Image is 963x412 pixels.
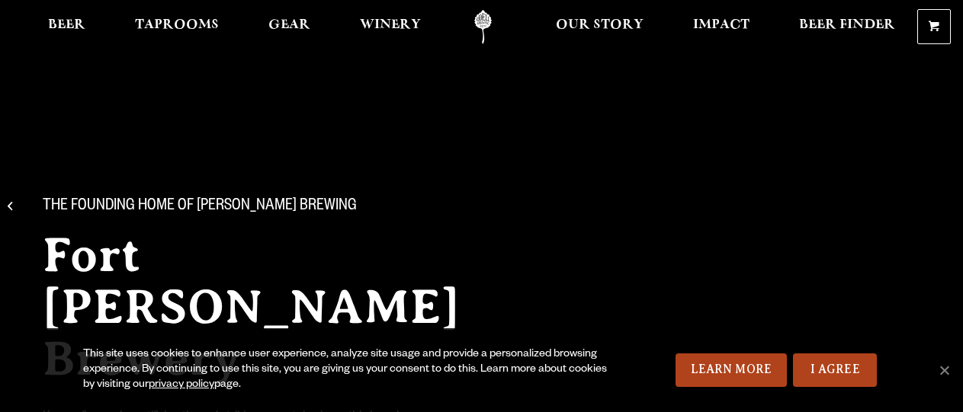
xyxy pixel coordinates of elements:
[454,10,512,44] a: Odell Home
[38,10,95,44] a: Beer
[936,362,952,378] span: No
[793,353,877,387] a: I Agree
[258,10,320,44] a: Gear
[683,10,759,44] a: Impact
[48,19,85,31] span: Beer
[350,10,431,44] a: Winery
[268,19,310,31] span: Gear
[676,353,788,387] a: Learn More
[43,197,357,217] span: The Founding Home of [PERSON_NAME] Brewing
[149,379,214,391] a: privacy policy
[693,19,750,31] span: Impact
[799,19,895,31] span: Beer Finder
[83,347,615,393] div: This site uses cookies to enhance user experience, analyze site usage and provide a personalized ...
[789,10,905,44] a: Beer Finder
[125,10,229,44] a: Taprooms
[43,229,518,385] h2: Fort [PERSON_NAME] Brewery
[556,19,644,31] span: Our Story
[135,19,219,31] span: Taprooms
[546,10,653,44] a: Our Story
[360,19,421,31] span: Winery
